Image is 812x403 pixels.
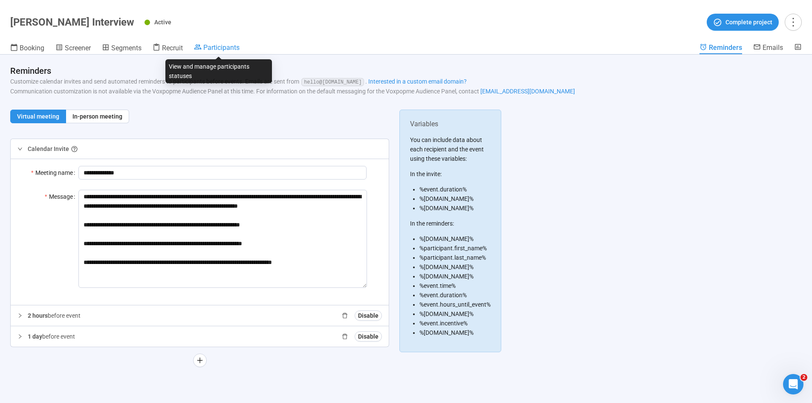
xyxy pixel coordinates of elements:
span: Disable [358,311,379,320]
span: 2 [800,374,807,381]
li: %[DOMAIN_NAME]% [419,262,491,272]
span: Communication customization is not available via the Voxpopme Audience Panel at this time. For in... [10,88,575,95]
input: Meeting name [78,166,367,180]
div: Variables [410,119,491,129]
button: Complete project [707,14,779,31]
p: You can include data about each recipient and the event using these variables: [410,135,491,163]
a: Emails [753,43,783,53]
p: before event [28,332,75,341]
span: Participants [203,43,240,52]
label: Message [45,190,78,203]
span: plus [196,357,203,364]
span: more [787,16,799,28]
div: 1 daybefore event deleteDisable [11,326,389,347]
span: Reminders [709,43,742,52]
h1: [PERSON_NAME] Interview [10,16,134,28]
a: Recruit [153,43,183,54]
a: Segments [102,43,142,54]
iframe: Intercom live chat [783,374,803,394]
a: Screener [55,43,91,54]
a: Reminders [699,43,742,54]
p: before event [28,311,81,320]
span: delete [340,331,350,342]
span: Customize calendar invites and send automated reminders to participants before events. Emails are... [10,78,467,85]
span: Screener [65,44,91,52]
span: Recruit [162,44,183,52]
button: Disable [355,331,382,342]
span: In-person meeting [72,113,122,120]
code: hello @ [DOMAIN_NAME] [301,78,364,87]
span: Segments [111,44,142,52]
span: Complete project [725,17,772,27]
li: %event.hours_until_event% [419,300,491,309]
textarea: Message [78,190,367,288]
li: %event.duration% [419,290,491,300]
li: %[DOMAIN_NAME]% [419,309,491,319]
li: %[DOMAIN_NAME]% [419,234,491,244]
span: Virtual meeting [17,113,59,120]
span: right [17,334,23,339]
li: %event.incentive% [419,319,491,328]
a: Booking [10,43,44,54]
a: [EMAIL_ADDRESS][DOMAIN_NAME] [480,88,575,95]
li: %[DOMAIN_NAME]% [419,203,491,213]
button: more [785,14,802,31]
div: Calendar Invite [28,144,382,154]
li: %[DOMAIN_NAME]% [419,272,491,281]
span: delete [340,310,350,321]
div: Calendar Invite [11,139,389,159]
a: Interested in a custom email domain? [368,78,467,85]
div: View and manage participants statuses [165,59,272,83]
span: right [17,313,23,318]
span: right [17,146,23,151]
p: In the invite: [410,169,491,179]
li: %participant.last_name% [419,253,491,262]
div: 2 hoursbefore event deleteDisable [11,305,389,326]
h4: Reminders [10,65,795,77]
li: %[DOMAIN_NAME]% [419,328,491,337]
p: In the reminders: [410,219,491,228]
span: 1 day [28,333,42,340]
span: Disable [358,332,379,341]
li: %event.duration% [419,185,491,194]
label: Meeting name [31,166,78,180]
button: Disable [355,310,382,321]
span: Booking [20,44,44,52]
span: 2 hours [28,312,48,319]
li: %event.time% [419,281,491,290]
li: %[DOMAIN_NAME]% [419,194,491,203]
span: Emails [763,43,783,52]
li: %participant.first_name% [419,244,491,253]
a: Participants [194,43,240,53]
span: Active [154,19,171,26]
button: plus [193,354,207,367]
